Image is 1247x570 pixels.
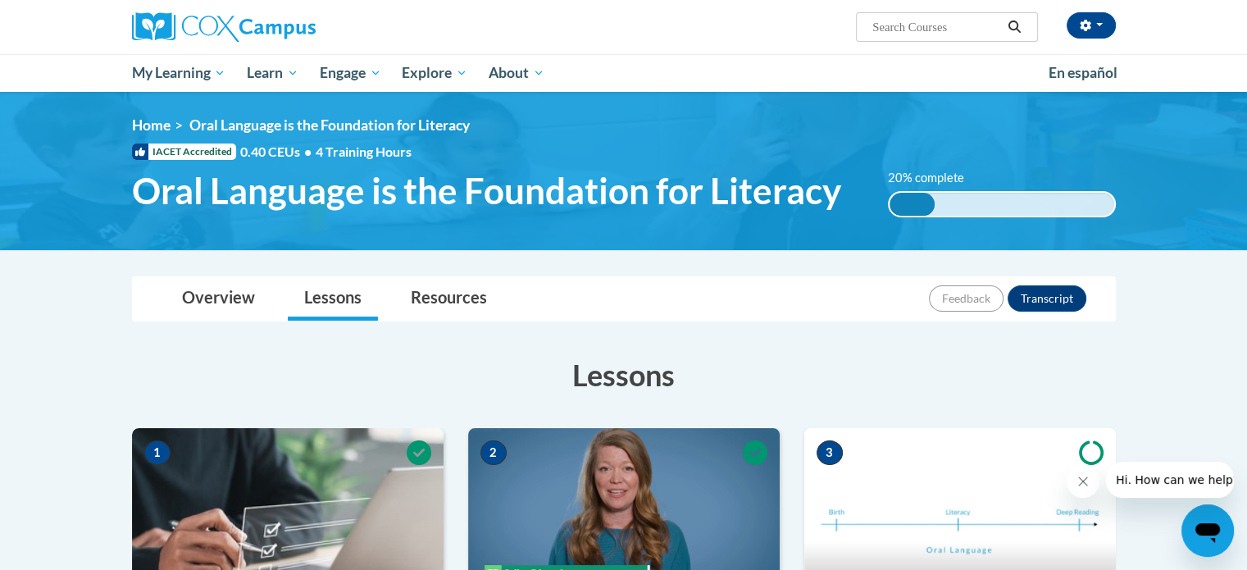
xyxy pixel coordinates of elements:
span: My Learning [131,63,225,83]
a: Cox Campus [132,12,444,42]
a: En español [1038,56,1128,90]
a: Engage [309,54,392,92]
span: 2 [480,440,507,465]
span: Explore [402,63,467,83]
a: Lessons [288,277,378,321]
button: Transcript [1008,285,1086,312]
div: Main menu [107,54,1140,92]
a: Overview [166,277,271,321]
span: 3 [817,440,843,465]
span: Oral Language is the Foundation for Literacy [189,116,470,134]
span: Learn [247,63,298,83]
a: Resources [394,277,503,321]
span: About [489,63,544,83]
span: 1 [144,440,171,465]
iframe: Message from company [1106,462,1234,498]
h3: Lessons [132,354,1116,395]
span: Oral Language is the Foundation for Literacy [132,169,841,212]
span: Engage [320,63,381,83]
button: Search [1002,17,1026,37]
span: IACET Accredited [132,144,236,160]
button: Feedback [929,285,1004,312]
a: My Learning [121,54,237,92]
span: 0.40 CEUs [240,143,316,161]
input: Search Courses [871,17,1002,37]
span: En español [1049,64,1117,81]
span: 4 Training Hours [316,144,412,159]
label: 20% complete [888,169,982,187]
span: Hi. How can we help? [10,11,133,25]
iframe: Close message [1067,465,1099,498]
a: Home [132,116,171,134]
button: Account Settings [1067,12,1116,39]
a: About [478,54,555,92]
iframe: Button to launch messaging window [1181,504,1234,557]
a: Explore [391,54,478,92]
a: Learn [236,54,309,92]
span: • [304,144,312,159]
div: 20% complete [890,193,935,216]
img: Cox Campus [132,12,316,42]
